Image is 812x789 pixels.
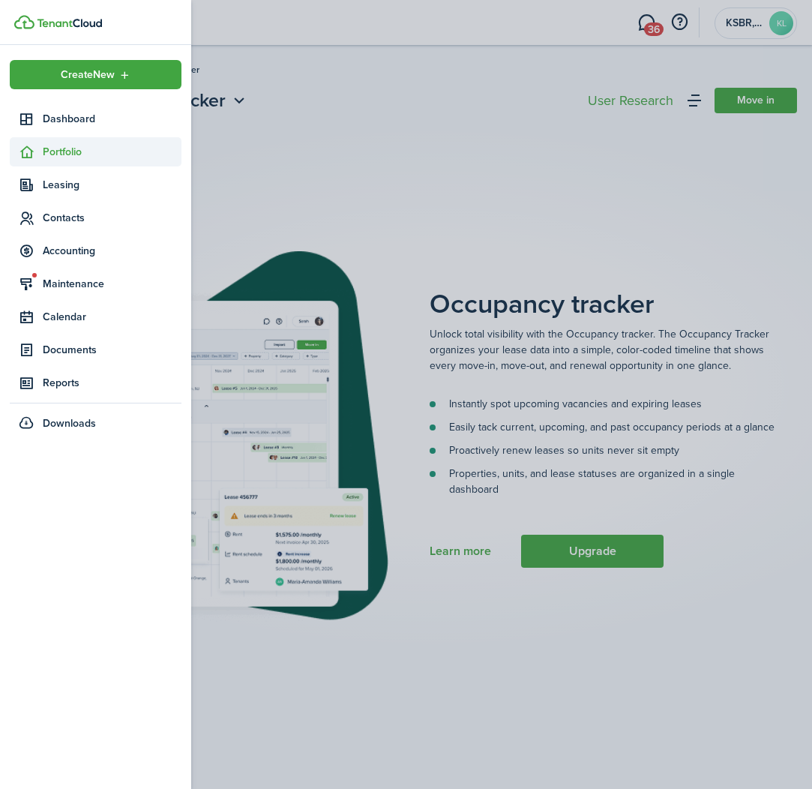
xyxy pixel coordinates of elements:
button: Open menu [10,60,181,89]
span: Create New [61,70,115,80]
span: Contacts [43,210,181,226]
img: TenantCloud [14,15,34,29]
span: Leasing [43,177,181,193]
span: Maintenance [43,276,181,292]
span: Calendar [43,309,181,325]
a: Reports [10,368,181,397]
img: TenantCloud [37,19,102,28]
span: Portfolio [43,144,181,160]
span: Reports [43,375,181,391]
span: Downloads [43,415,96,431]
span: Documents [43,342,181,358]
span: Dashboard [43,111,181,127]
span: Accounting [43,243,181,259]
a: Dashboard [10,104,181,133]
